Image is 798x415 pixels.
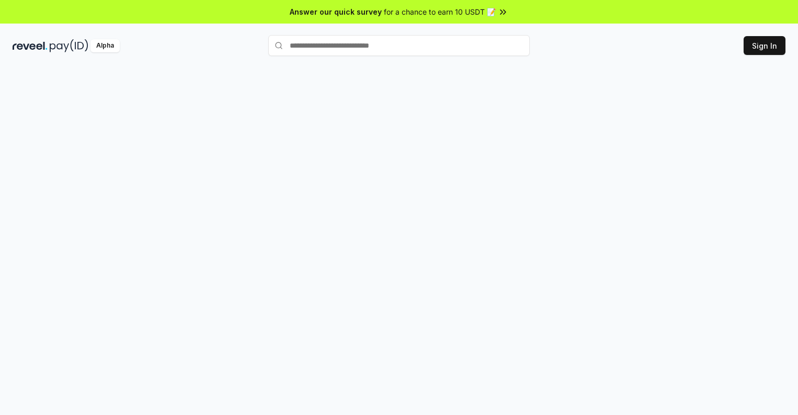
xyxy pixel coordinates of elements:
[50,39,88,52] img: pay_id
[290,6,382,17] span: Answer our quick survey
[13,39,48,52] img: reveel_dark
[744,36,785,55] button: Sign In
[90,39,120,52] div: Alpha
[384,6,496,17] span: for a chance to earn 10 USDT 📝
